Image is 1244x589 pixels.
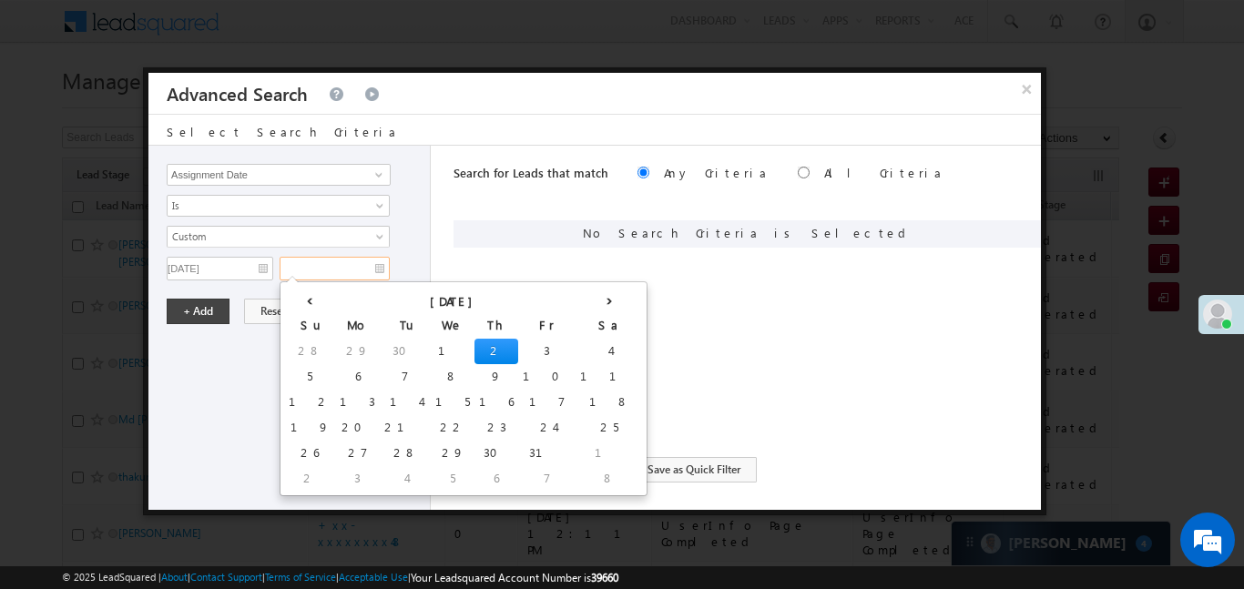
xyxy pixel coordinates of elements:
[631,457,757,482] button: Save as Quick Filter
[167,195,390,217] a: Is
[31,96,76,119] img: d_60004797649_company_0_60004797649
[62,569,618,586] span: © 2025 LeadSquared | | | | |
[591,571,618,584] span: 39660
[284,390,335,415] td: 12
[518,466,576,492] td: 7
[518,415,576,441] td: 24
[24,168,332,442] textarea: Type your message and hit 'Enter'
[518,364,576,390] td: 10
[284,441,335,466] td: 26
[335,390,380,415] td: 13
[335,415,380,441] td: 20
[474,466,518,492] td: 6
[576,466,643,492] td: 8
[576,441,643,466] td: 1
[431,313,474,339] th: We
[576,339,643,364] td: 4
[168,228,365,245] span: Custom
[431,466,474,492] td: 5
[339,571,408,583] a: Acceptable Use
[190,571,262,583] a: Contact Support
[335,339,380,364] td: 29
[335,466,380,492] td: 3
[380,313,431,339] th: Tu
[335,441,380,466] td: 27
[518,313,576,339] th: Fr
[518,390,576,415] td: 17
[431,339,474,364] td: 1
[167,124,398,139] span: Select Search Criteria
[824,165,943,180] label: All Criteria
[161,571,188,583] a: About
[248,458,331,482] em: Start Chat
[284,286,335,313] th: ‹
[411,571,618,584] span: Your Leadsquared Account Number is
[1012,73,1041,105] button: ×
[168,198,365,214] span: Is
[335,364,380,390] td: 6
[454,165,608,180] span: Search for Leads that match
[431,441,474,466] td: 29
[95,96,306,119] div: Chat with us now
[284,313,335,339] th: Su
[284,415,335,441] td: 19
[167,73,308,114] h3: Advanced Search
[365,166,388,184] a: Show All Items
[265,571,336,583] a: Terms of Service
[335,313,380,339] th: Mo
[284,466,335,492] td: 2
[518,441,576,466] td: 31
[167,164,391,186] input: Type to Search
[454,220,1041,248] div: No Search Criteria is Selected
[664,165,769,180] label: Any Criteria
[474,390,518,415] td: 16
[167,226,390,248] a: Custom
[576,313,643,339] th: Sa
[380,364,431,390] td: 7
[284,339,335,364] td: 28
[244,299,302,324] button: Reset
[576,364,643,390] td: 11
[380,390,431,415] td: 14
[299,9,342,53] div: Minimize live chat window
[431,364,474,390] td: 8
[284,364,335,390] td: 5
[380,466,431,492] td: 4
[380,339,431,364] td: 30
[474,441,518,466] td: 30
[431,415,474,441] td: 22
[431,390,474,415] td: 15
[474,415,518,441] td: 23
[518,339,576,364] td: 3
[576,286,643,313] th: ›
[380,441,431,466] td: 28
[576,415,643,441] td: 25
[335,286,576,313] th: [DATE]
[167,299,229,324] button: + Add
[474,364,518,390] td: 9
[474,313,518,339] th: Th
[380,415,431,441] td: 21
[576,390,643,415] td: 18
[474,339,518,364] td: 2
